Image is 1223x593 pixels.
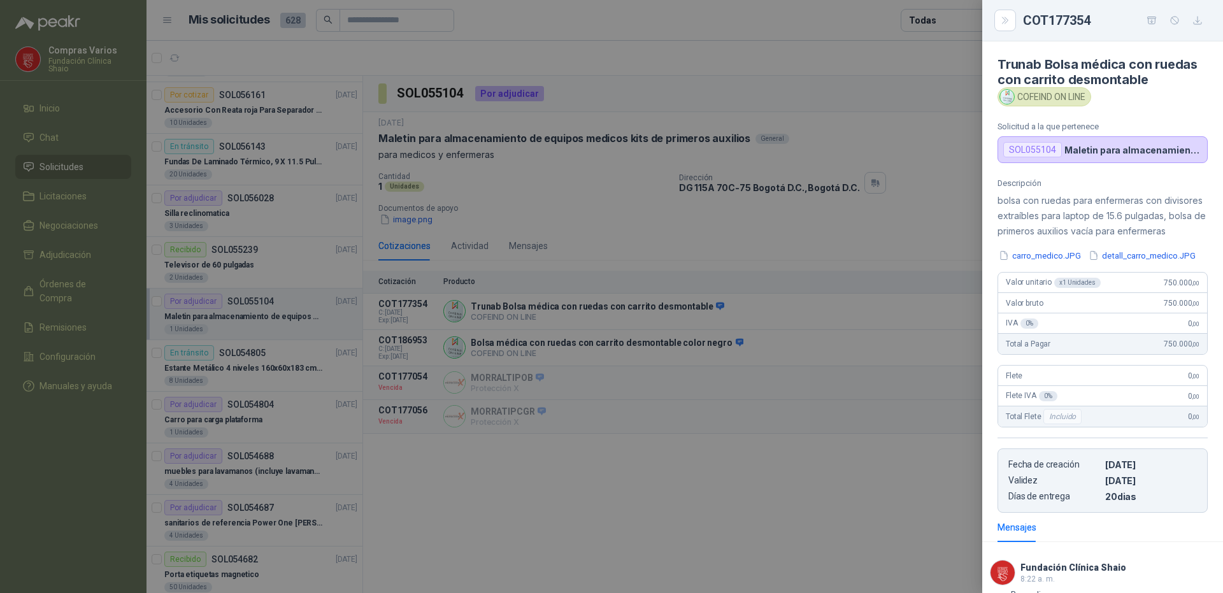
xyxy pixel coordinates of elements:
[1039,391,1057,401] div: 0 %
[1192,320,1199,327] span: ,00
[1006,318,1038,329] span: IVA
[1188,319,1199,328] span: 0
[1023,10,1208,31] div: COT177354
[1006,299,1043,308] span: Valor bruto
[1192,393,1199,400] span: ,00
[1043,409,1082,424] div: Incluido
[1006,339,1050,348] span: Total a Pagar
[1192,413,1199,420] span: ,00
[1008,491,1100,502] p: Días de entrega
[1188,392,1199,401] span: 0
[1192,300,1199,307] span: ,00
[1008,459,1100,470] p: Fecha de creación
[1192,280,1199,287] span: ,00
[998,87,1091,106] div: COFEIND ON LINE
[1192,373,1199,380] span: ,00
[998,178,1208,188] p: Descripción
[1164,299,1199,308] span: 750.000
[1105,491,1197,502] p: 20 dias
[1164,339,1199,348] span: 750.000
[1192,341,1199,348] span: ,00
[998,13,1013,28] button: Close
[1020,318,1039,329] div: 0 %
[1105,475,1197,486] p: [DATE]
[998,122,1208,131] p: Solicitud a la que pertenece
[1006,391,1057,401] span: Flete IVA
[998,193,1208,239] p: bolsa con ruedas para enfermeras con divisores extraíbles para laptop de 15.6 pulgadas, bolsa de ...
[1020,575,1055,583] span: 8:22 a. m.
[1164,278,1199,287] span: 750.000
[1000,90,1014,104] img: Company Logo
[1020,564,1126,571] h3: Fundación Clínica Shaio
[998,520,1036,534] div: Mensajes
[998,249,1082,262] button: carro_medico.JPG
[998,57,1208,87] h4: Trunab Bolsa médica con ruedas con carrito desmontable
[1054,278,1101,288] div: x 1 Unidades
[1008,475,1100,486] p: Validez
[1188,371,1199,380] span: 0
[1006,371,1022,380] span: Flete
[1087,249,1197,262] button: detall_carro_medico.JPG
[1105,459,1197,470] p: [DATE]
[1003,142,1062,157] div: SOL055104
[1006,409,1084,424] span: Total Flete
[1188,412,1199,421] span: 0
[1006,278,1101,288] span: Valor unitario
[1064,145,1202,155] p: Maletin para almacenamiento de equipos medicos kits de primeros auxilios
[991,561,1015,585] img: Company Logo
